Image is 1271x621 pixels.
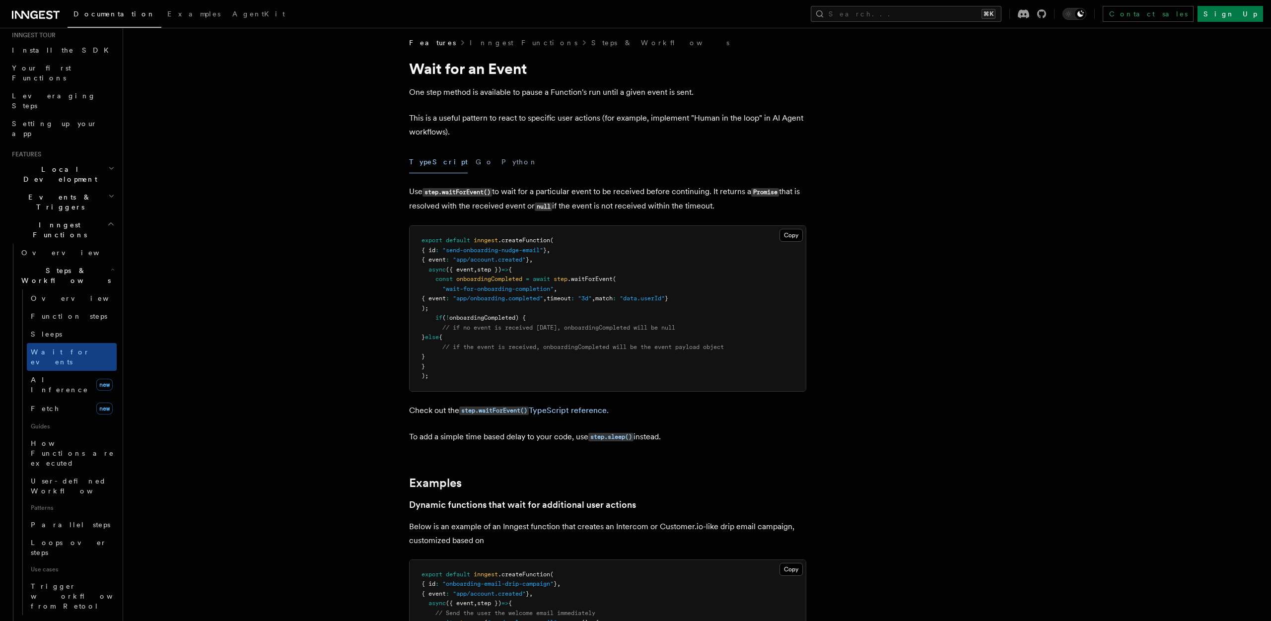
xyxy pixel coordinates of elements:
[422,295,446,302] span: { event
[17,266,111,285] span: Steps & Workflows
[27,500,117,516] span: Patterns
[423,188,492,197] code: step.waitForEvent()
[456,276,522,282] span: onboardingCompleted
[439,334,442,341] span: {
[446,266,474,273] span: ({ event
[409,498,636,512] a: Dynamic functions that wait for additional user actions
[167,10,220,18] span: Examples
[550,237,554,244] span: (
[543,247,547,254] span: }
[27,434,117,472] a: How Functions are executed
[8,220,107,240] span: Inngest Functions
[428,266,446,273] span: async
[409,185,806,213] p: Use to wait for a particular event to be received before continuing. It returns a that is resolve...
[442,285,554,292] span: "wait-for-onboarding-completion"
[422,305,428,312] span: );
[27,561,117,577] span: Use cases
[8,216,117,244] button: Inngest Functions
[409,476,462,490] a: Examples
[409,430,806,444] p: To add a simple time based delay to your code, use instead.
[12,46,115,54] span: Install the SDK
[501,266,508,273] span: =>
[422,237,442,244] span: export
[665,295,668,302] span: }
[526,276,529,282] span: =
[73,10,155,18] span: Documentation
[554,580,557,587] span: }
[27,307,117,325] a: Function steps
[27,577,117,615] a: Trigger workflows from Retool
[96,379,113,391] span: new
[435,580,439,587] span: :
[498,571,550,578] span: .createFunction
[232,10,285,18] span: AgentKit
[474,571,498,578] span: inngest
[12,120,97,138] span: Setting up your app
[8,192,108,212] span: Events & Triggers
[31,312,107,320] span: Function steps
[453,295,543,302] span: "app/onboarding.completed"
[1062,8,1086,20] button: Toggle dark mode
[557,580,561,587] span: ,
[578,295,592,302] span: "3d"
[27,325,117,343] a: Sleeps
[425,334,439,341] span: else
[8,115,117,142] a: Setting up your app
[31,330,62,338] span: Sleeps
[31,405,60,413] span: Fetch
[1198,6,1263,22] a: Sign Up
[12,92,96,110] span: Leveraging Steps
[31,294,133,302] span: Overview
[779,229,803,242] button: Copy
[442,344,724,350] span: // if the event is received, onboardingCompleted will be the event payload object
[27,418,117,434] span: Guides
[459,407,529,415] code: step.waitForEvent()
[982,9,995,19] kbd: ⌘K
[526,256,529,263] span: }
[620,295,665,302] span: "data.userId"
[12,64,71,82] span: Your first Functions
[779,563,803,576] button: Copy
[31,348,90,366] span: Wait for events
[31,439,114,467] span: How Functions are executed
[422,334,425,341] span: }
[422,353,425,360] span: }
[554,276,567,282] span: step
[27,534,117,561] a: Loops over steps
[422,247,435,254] span: { id
[571,295,574,302] span: :
[442,324,675,331] span: // if no event is received [DATE], onboardingCompleted will be null
[422,571,442,578] span: export
[435,610,595,617] span: // Send the user the welcome email immediately
[27,516,117,534] a: Parallel steps
[508,600,512,607] span: {
[27,343,117,371] a: Wait for events
[459,406,609,415] a: step.waitForEvent()TypeScript reference.
[31,582,140,610] span: Trigger workflows from Retool
[17,244,117,262] a: Overview
[68,3,161,28] a: Documentation
[8,31,56,39] span: Inngest tour
[409,520,806,548] p: Below is an example of an Inngest function that creates an Intercom or Customer.io-like drip emai...
[449,314,526,321] span: onboardingCompleted) {
[8,188,117,216] button: Events & Triggers
[592,295,595,302] span: ,
[31,376,88,394] span: AI Inference
[446,256,449,263] span: :
[477,266,501,273] span: step })
[1103,6,1194,22] a: Contact sales
[8,150,41,158] span: Features
[442,580,554,587] span: "onboarding-email-drip-campaign"
[474,600,477,607] span: ,
[446,600,474,607] span: ({ event
[17,289,117,615] div: Steps & Workflows
[613,295,616,302] span: :
[498,237,550,244] span: .createFunction
[550,571,554,578] span: (
[446,237,470,244] span: default
[547,247,550,254] span: ,
[442,247,543,254] span: "send-onboarding-nudge-email"
[31,477,120,495] span: User-defined Workflows
[8,59,117,87] a: Your first Functions
[442,314,446,321] span: (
